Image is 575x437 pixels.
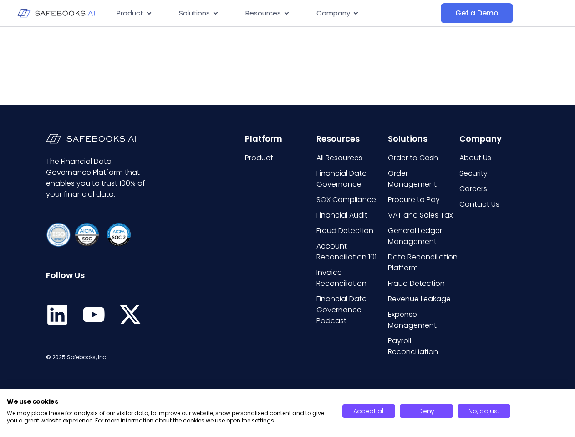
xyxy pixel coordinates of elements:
a: Product [245,152,315,163]
a: Get a Demo [441,3,513,23]
a: Order to Cash [388,152,458,163]
span: VAT and Sales Tax [388,210,453,221]
span: All Resources [316,152,362,163]
span: Revenue Leakage [388,294,451,305]
button: Adjust cookie preferences [458,404,511,418]
a: Security [459,168,529,179]
span: SOX Compliance [316,194,376,205]
h6: Follow Us [46,270,146,280]
a: VAT and Sales Tax [388,210,458,221]
a: Procure to Pay [388,194,458,205]
a: Fraud Detection [388,278,458,289]
a: Data Reconciliation Platform [388,252,458,274]
a: Financial Audit [316,210,386,221]
h6: Resources [316,134,386,144]
button: Deny all cookies [400,404,453,418]
span: Security [459,168,488,179]
span: No, adjust [468,407,499,416]
a: Financial Data Governance Podcast [316,294,386,326]
div: Menu Toggle [109,5,441,22]
span: Company [316,8,350,19]
a: Expense Management [388,309,458,331]
h6: Company [459,134,529,144]
a: Account Reconciliation 101 [316,241,386,263]
a: Fraud Detection [316,225,386,236]
a: Contact Us [459,199,529,210]
p: We may place these for analysis of our visitor data, to improve our website, show personalised co... [7,409,329,425]
span: Product [245,152,273,163]
a: Financial Data Governance [316,168,386,190]
a: SOX Compliance [316,194,386,205]
a: Revenue Leakage [388,294,458,305]
span: Product [117,8,143,19]
a: About Us [459,152,529,163]
span: Resources [245,8,281,19]
span: Accept all [353,407,385,416]
a: Payroll Reconciliation [388,335,458,357]
a: All Resources [316,152,386,163]
h6: Solutions [388,134,458,144]
nav: Menu [109,5,441,22]
h6: Platform [245,134,315,144]
a: Order Management [388,168,458,190]
a: Invoice Reconciliation [316,267,386,289]
p: The Financial Data Governance Platform that enables you to trust 100% of your financial data. [46,156,146,200]
span: Fraud Detection [316,225,373,236]
h2: We use cookies [7,397,329,406]
span: Financial Audit [316,210,367,221]
span: © 2025 Safebooks, Inc. [46,353,107,361]
span: Procure to Pay [388,194,440,205]
span: Contact Us [459,199,499,210]
a: General Ledger Management [388,225,458,247]
span: About Us [459,152,491,163]
span: Get a Demo [455,9,499,18]
span: Deny [418,407,434,416]
span: Order to Cash [388,152,438,163]
span: Fraud Detection [388,278,445,289]
a: Careers [459,183,529,194]
button: Accept all cookies [342,404,396,418]
span: Solutions [179,8,210,19]
span: Careers [459,183,487,194]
